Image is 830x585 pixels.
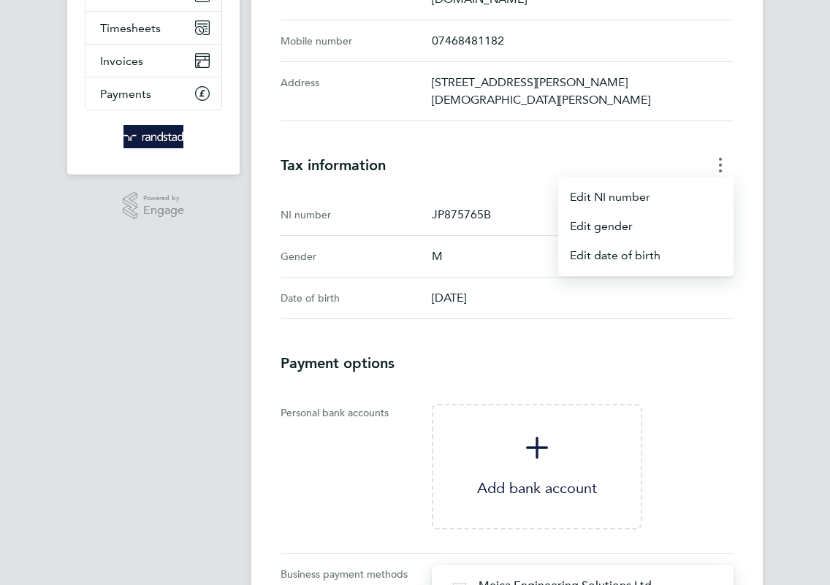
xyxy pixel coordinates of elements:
[281,404,432,541] div: Personal bank accounts
[432,32,734,50] p: 07468481182
[281,156,734,174] h3: Tax information
[85,45,221,77] a: Invoices
[143,192,184,204] span: Powered by
[281,206,432,223] div: NI number
[281,74,432,109] div: Address
[100,54,143,68] span: Invoices
[85,125,222,148] a: Go to home page
[281,354,734,372] h3: Payment options
[432,404,642,529] a: 'Add bank account'
[432,206,734,223] p: JP875765B
[123,192,185,220] a: Powered byEngage
[100,87,151,101] span: Payments
[432,289,734,307] p: [DATE]
[558,241,734,270] a: Contact Details menu
[707,153,734,176] button: Tax information menu
[85,77,221,110] a: Payments
[281,289,432,307] div: Date of birth
[558,183,734,212] a: Contact Details menu
[432,248,734,265] p: M
[433,479,641,497] p: Add bank account
[558,212,734,241] a: Contact Details menu
[432,74,734,109] p: [STREET_ADDRESS][PERSON_NAME][DEMOGRAPHIC_DATA][PERSON_NAME]
[100,21,161,35] span: Timesheets
[143,204,184,217] span: Engage
[281,32,432,50] div: Mobile number
[281,248,432,265] div: Gender
[85,12,221,44] a: Timesheets
[123,125,184,148] img: randstad-logo-retina.png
